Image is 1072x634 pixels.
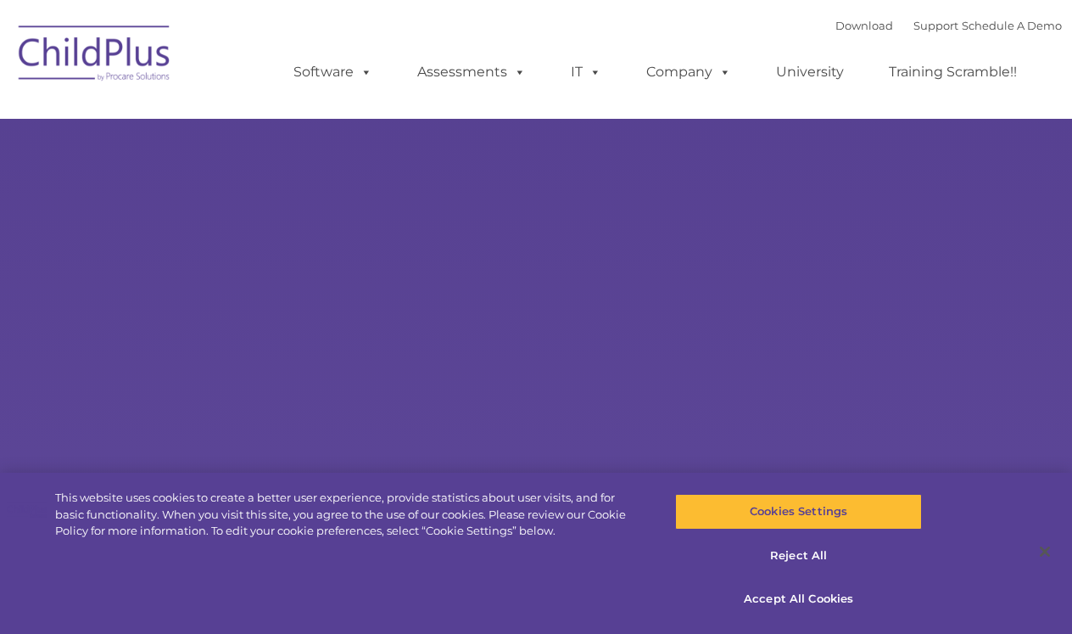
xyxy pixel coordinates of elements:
[629,55,748,89] a: Company
[835,19,893,32] a: Download
[1026,533,1064,570] button: Close
[872,55,1034,89] a: Training Scramble!!
[55,490,643,540] div: This website uses cookies to create a better user experience, provide statistics about user visit...
[913,19,958,32] a: Support
[10,14,180,98] img: ChildPlus by Procare Solutions
[675,494,922,530] button: Cookies Settings
[276,55,389,89] a: Software
[675,581,922,617] button: Accept All Cookies
[962,19,1062,32] a: Schedule A Demo
[554,55,618,89] a: IT
[400,55,543,89] a: Assessments
[759,55,861,89] a: University
[835,19,1062,32] font: |
[675,538,922,574] button: Reject All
